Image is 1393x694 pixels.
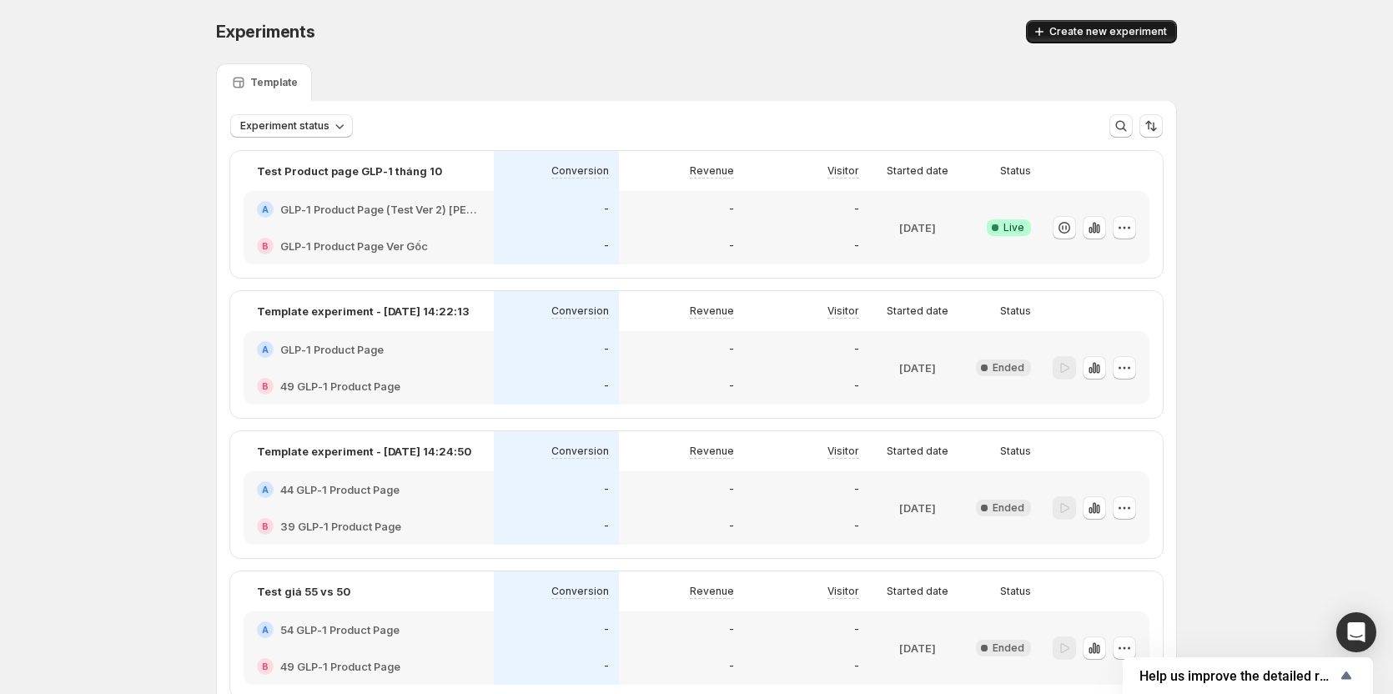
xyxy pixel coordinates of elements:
span: Ended [993,361,1024,375]
p: [DATE] [899,219,936,236]
h2: B [262,661,269,671]
p: Template experiment - [DATE] 14:24:50 [257,443,471,460]
h2: A [262,344,269,355]
p: Started date [887,585,948,598]
h2: A [262,485,269,495]
p: - [854,203,859,216]
p: Conversion [551,445,609,458]
h2: B [262,521,269,531]
p: Status [1000,164,1031,178]
p: - [604,520,609,533]
p: [DATE] [899,360,936,376]
p: - [729,380,734,393]
button: Show survey - Help us improve the detailed report for A/B campaigns [1139,666,1356,686]
p: [DATE] [899,640,936,656]
p: Visitor [827,304,859,318]
h2: GLP-1 Product Page [280,341,384,358]
h2: A [262,204,269,214]
p: Template [250,76,298,89]
span: Live [1003,221,1024,234]
p: Started date [887,445,948,458]
h2: 49 GLP-1 Product Page [280,378,400,395]
h2: GLP-1 Product Page Ver Gốc [280,238,428,254]
p: - [854,520,859,533]
span: Experiment status [240,119,329,133]
p: Template experiment - [DATE] 14:22:13 [257,303,469,319]
p: - [729,520,734,533]
span: Help us improve the detailed report for A/B campaigns [1139,668,1336,684]
p: - [729,343,734,356]
p: [DATE] [899,500,936,516]
h2: 39 GLP-1 Product Page [280,518,401,535]
p: Status [1000,445,1031,458]
h2: GLP-1 Product Page (Test Ver 2) [PERSON_NAME] + A+content mới [280,201,480,218]
p: Status [1000,585,1031,598]
p: - [854,380,859,393]
h2: B [262,381,269,391]
p: - [729,660,734,673]
p: - [604,239,609,253]
h2: 44 GLP-1 Product Page [280,481,400,498]
p: Conversion [551,304,609,318]
p: - [729,203,734,216]
p: - [729,623,734,636]
p: Test Product page GLP-1 tháng 10 [257,163,442,179]
p: - [604,380,609,393]
div: Open Intercom Messenger [1336,612,1376,652]
p: - [854,483,859,496]
p: Revenue [690,585,734,598]
p: - [854,239,859,253]
p: Revenue [690,164,734,178]
p: - [729,483,734,496]
p: - [604,203,609,216]
h2: 49 GLP-1 Product Page [280,658,400,675]
span: Ended [993,501,1024,515]
p: Revenue [690,304,734,318]
p: Conversion [551,164,609,178]
p: - [604,623,609,636]
p: - [854,343,859,356]
p: - [604,483,609,496]
p: - [854,660,859,673]
span: Create new experiment [1049,25,1167,38]
h2: A [262,625,269,635]
p: Visitor [827,445,859,458]
h2: B [262,241,269,251]
p: Status [1000,304,1031,318]
p: Revenue [690,445,734,458]
p: - [604,660,609,673]
h2: 54 GLP-1 Product Page [280,621,400,638]
button: Sort the results [1139,114,1163,138]
p: Started date [887,164,948,178]
p: Test giá 55 vs 50 [257,583,350,600]
button: Experiment status [230,114,353,138]
span: Ended [993,641,1024,655]
button: Create new experiment [1026,20,1177,43]
p: Conversion [551,585,609,598]
p: - [854,623,859,636]
p: - [604,343,609,356]
p: Visitor [827,585,859,598]
p: Visitor [827,164,859,178]
span: Experiments [216,22,315,42]
p: Started date [887,304,948,318]
p: - [729,239,734,253]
